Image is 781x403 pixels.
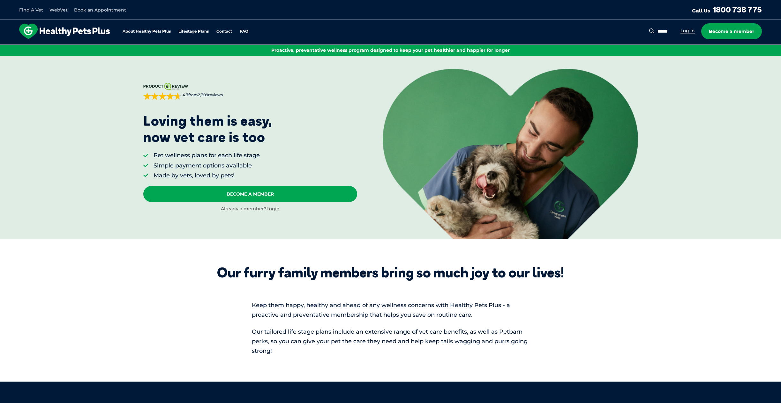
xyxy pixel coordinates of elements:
span: from [182,92,223,98]
span: Call Us [692,7,710,14]
li: Simple payment options available [154,162,260,170]
div: Our furry family members bring so much joy to our lives! [217,265,564,281]
span: 2,309 reviews [198,92,223,97]
li: Pet wellness plans for each life stage [154,151,260,159]
img: <p>Loving them is easy, <br /> now vet care is too</p> [383,69,638,239]
img: hpp-logo [19,24,110,39]
button: Search [648,28,656,34]
a: About Healthy Pets Plus [123,29,171,34]
li: Made by vets, loved by pets! [154,172,260,180]
span: Our tailored life stage plans include an extensive range of vet care benefits, as well as Petbarn... [252,328,528,354]
a: Lifestage Plans [178,29,209,34]
p: Loving them is easy, now vet care is too [143,113,272,145]
div: 4.7 out of 5 stars [143,92,182,100]
a: FAQ [240,29,248,34]
strong: 4.7 [183,92,188,97]
a: Become a member [701,23,762,39]
a: Call Us1800 738 775 [692,5,762,14]
a: 4.7from2,309reviews [143,83,357,100]
a: Become A Member [143,186,357,202]
a: Log in [680,28,695,34]
a: WebVet [49,7,68,13]
a: Login [267,206,280,212]
a: Find A Vet [19,7,43,13]
a: Book an Appointment [74,7,126,13]
a: Contact [216,29,232,34]
span: Proactive, preventative wellness program designed to keep your pet healthier and happier for longer [271,47,510,53]
div: Already a member? [143,206,357,212]
span: Keep them happy, healthy and ahead of any wellness concerns with Healthy Pets Plus - a proactive ... [252,302,510,318]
